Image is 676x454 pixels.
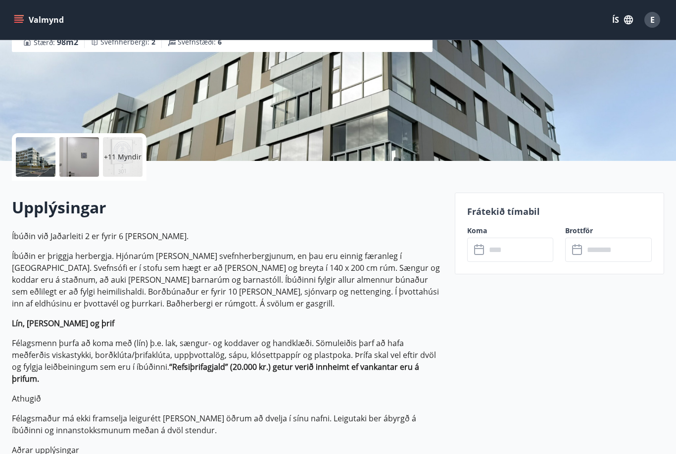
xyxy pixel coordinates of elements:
h2: Upplýsingar [12,197,443,218]
strong: Lín, [PERSON_NAME] og þrif [12,318,114,329]
p: Íbúðin við Jaðarleiti 2 er fyrir 6 [PERSON_NAME]. [12,230,443,242]
p: Athugið [12,393,443,404]
button: E [640,8,664,32]
label: Koma [467,226,554,236]
strong: “Refsiþrifagjald” (20.000 kr.) getur verið innheimt ef vankantar eru á þrifum. [12,361,419,384]
button: ÍS [607,11,638,29]
span: E [650,14,655,25]
span: 6 [218,37,222,47]
label: Brottför [565,226,652,236]
p: Félagsmenn þurfa að koma með (lín) þ.e. lak, sængur- og koddaver og handklæði. Sömuleiðis þarf að... [12,337,443,385]
p: Félagsmaður má ekki framselja leigurétt [PERSON_NAME] öðrum að dvelja í sínu nafni. Leigutaki ber... [12,412,443,436]
span: Stærð : [34,36,78,48]
span: Svefnherbergi : [100,37,155,47]
span: Svefnstæði : [178,37,222,47]
p: Íbúðin er þriggja herbergja. Hjónarúm [PERSON_NAME] svefnherbergjunum, en þau eru einnig færanleg... [12,250,443,309]
button: menu [12,11,68,29]
span: 2 [151,37,155,47]
span: 98 m2 [57,37,78,48]
p: +11 Myndir [104,152,142,162]
p: Frátekið tímabil [467,205,652,218]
